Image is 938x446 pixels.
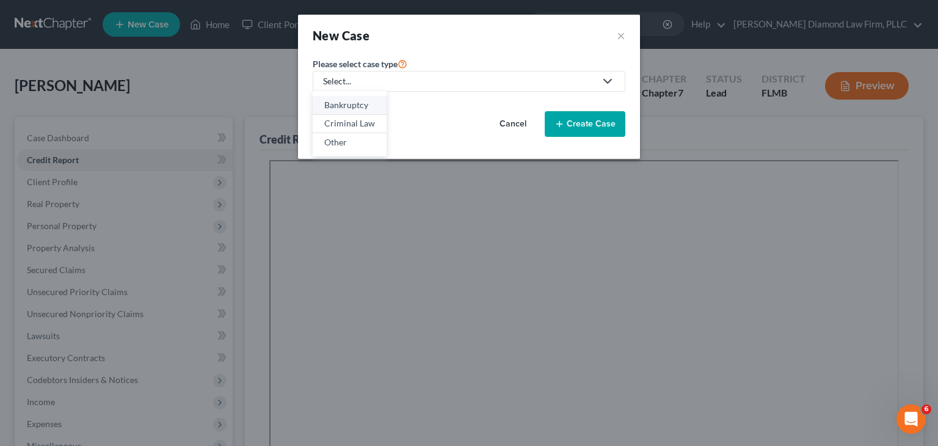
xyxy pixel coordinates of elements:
[545,111,625,137] button: Create Case
[324,117,375,130] div: Criminal Law
[922,404,931,414] span: 6
[324,136,375,148] div: Other
[486,112,540,136] button: Cancel
[896,404,926,434] iframe: Intercom live chat
[313,115,387,134] a: Criminal Law
[313,59,398,69] span: Please select case type
[313,28,369,43] strong: New Case
[617,27,625,44] button: ×
[324,99,375,111] div: Bankruptcy
[313,133,387,152] a: Other
[313,96,387,115] a: Bankruptcy
[323,75,595,87] div: Select...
